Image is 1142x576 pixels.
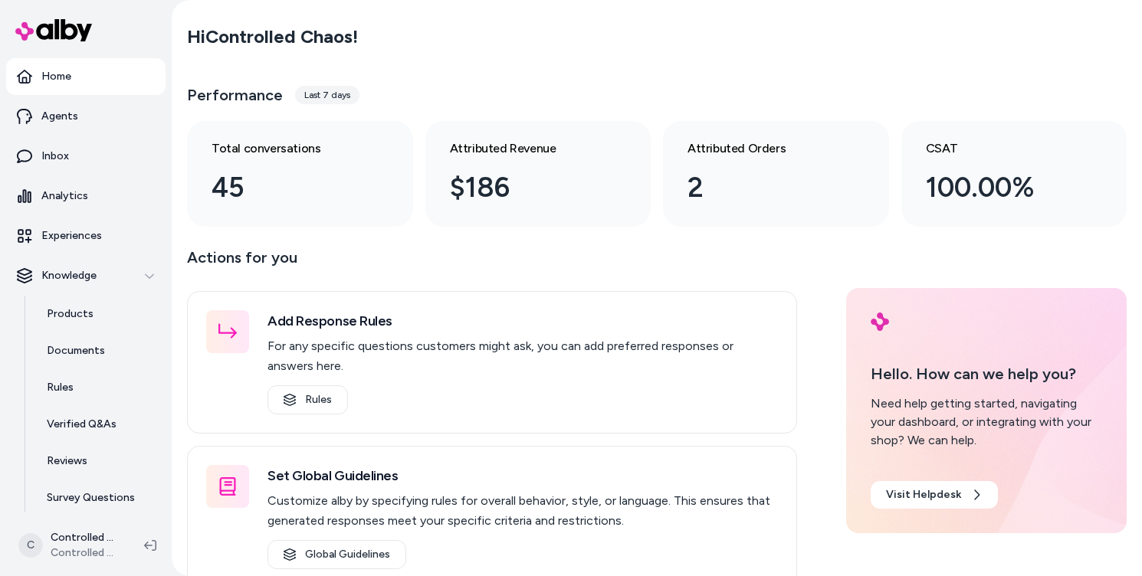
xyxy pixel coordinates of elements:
a: CSAT 100.00% [901,121,1127,227]
h3: Set Global Guidelines [267,465,778,486]
p: Knowledge [41,268,97,283]
h3: Performance [187,84,283,106]
a: Analytics [6,178,166,214]
p: Agents [41,109,78,124]
a: Attributed Revenue $186 [425,121,651,227]
p: Hello. How can we help you? [871,362,1102,385]
div: 45 [212,167,364,208]
p: For any specific questions customers might ask, you can add preferred responses or answers here. [267,336,778,376]
h3: Total conversations [212,139,364,158]
div: $186 [450,167,602,208]
p: Inbox [41,149,69,164]
p: Documents [47,343,105,358]
h2: Hi Controlled Chaos ! [187,25,358,48]
p: Survey Questions [47,490,135,506]
a: Rules [267,385,348,414]
h3: Add Response Rules [267,310,778,332]
p: Products [47,306,94,322]
a: Total conversations 45 [187,121,413,227]
p: Actions for you [187,245,797,282]
a: Inbox [6,138,166,175]
div: Need help getting started, navigating your dashboard, or integrating with your shop? We can help. [871,394,1102,450]
h3: Attributed Orders [687,139,840,158]
p: Rules [47,380,74,395]
div: Last 7 days [295,86,359,104]
p: Verified Q&As [47,417,116,432]
button: CControlled Chaos ShopifyControlled Chaos [9,521,132,570]
span: C [18,533,43,558]
h3: CSAT [926,139,1078,158]
span: Controlled Chaos [51,545,120,561]
img: alby Logo [15,19,92,41]
a: Home [6,58,166,95]
a: Global Guidelines [267,540,406,569]
a: Rules [31,369,166,406]
img: alby Logo [871,313,889,331]
a: Documents [31,332,166,369]
div: 100.00% [926,167,1078,208]
p: Controlled Chaos Shopify [51,530,120,545]
h3: Attributed Revenue [450,139,602,158]
button: Knowledge [6,257,166,294]
p: Reviews [47,453,87,469]
a: Visit Helpdesk [871,481,998,509]
a: Agents [6,98,166,135]
a: Survey Questions [31,479,166,516]
p: Experiences [41,228,102,244]
div: 2 [687,167,840,208]
a: Attributed Orders 2 [663,121,889,227]
p: Analytics [41,188,88,204]
p: Customize alby by specifying rules for overall behavior, style, or language. This ensures that ge... [267,491,778,531]
a: Experiences [6,218,166,254]
a: Products [31,296,166,332]
p: Home [41,69,71,84]
a: Reviews [31,443,166,479]
a: Verified Q&As [31,406,166,443]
